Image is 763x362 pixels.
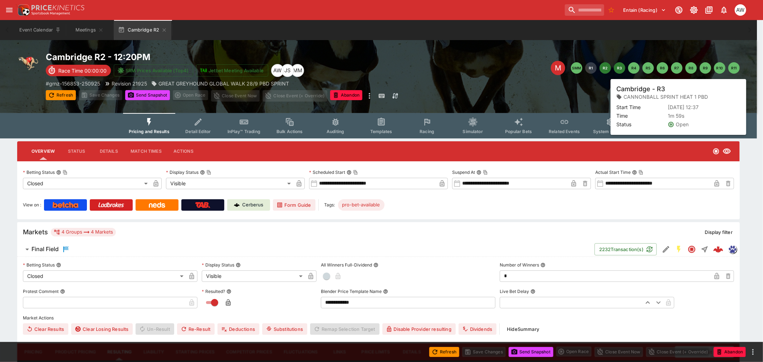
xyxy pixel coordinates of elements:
[15,20,65,40] button: Event Calendar
[149,202,165,208] img: Neds
[54,228,113,236] div: 4 Groups 4 Markets
[17,52,40,74] img: greyhound_racing.png
[595,243,657,255] button: 2232Transaction(s)
[123,113,634,138] div: Event type filters
[642,62,654,74] button: R5
[600,62,611,74] button: R2
[23,228,48,236] h5: Markets
[714,62,725,74] button: R10
[98,202,124,208] img: Ladbrokes
[114,64,193,77] button: SRM Prices Available (Top4)
[660,243,672,256] button: Edit Detail
[728,62,740,74] button: R11
[46,90,76,100] button: Refresh
[483,170,488,175] button: Copy To Clipboard
[657,62,668,74] button: R6
[202,270,305,282] div: Visible
[321,262,372,268] p: All Winners Full-Dividend
[23,262,55,268] p: Betting Status
[571,62,582,74] button: SMM
[26,143,60,160] button: Overview
[463,129,483,134] span: Simulator
[217,323,259,335] button: Deductions
[262,323,307,335] button: Substitutions
[672,243,685,256] button: SGM Enabled
[114,20,171,40] button: Cambridge R2
[166,169,199,175] p: Display Status
[173,90,208,100] div: split button
[23,270,186,282] div: Closed
[23,178,150,189] div: Closed
[420,129,434,134] span: Racing
[63,170,68,175] button: Copy To Clipboard
[273,199,316,211] a: Form Guide
[23,313,734,323] label: Market Actions
[714,92,737,100] p: Auto-Save
[685,243,698,256] button: Closed
[749,348,757,356] button: more
[429,347,459,357] button: Refresh
[635,90,740,102] div: Start From
[243,201,264,209] p: Cerberus
[31,245,59,253] h6: Final Field
[321,288,382,294] p: Blender Price Template Name
[735,4,746,16] div: Amanda Whitta
[551,61,565,75] div: Edit Meeting
[718,4,730,16] button: Notifications
[60,143,93,160] button: Status
[733,2,748,18] button: Amanda Whitta
[338,199,385,211] div: Betting Target: cerberus
[93,143,125,160] button: Details
[158,80,289,87] p: GREAT GREYHOUND GLOBAL WALK 28/9 PBD SPRINT
[151,80,289,87] div: GREAT GREYHOUND GLOBAL WALK 28/9 PBD SPRINT
[672,4,685,16] button: Connected to PK
[196,64,268,77] button: Jetbet Meeting Available
[71,323,133,335] button: Clear Losing Results
[327,129,344,134] span: Auditing
[166,178,293,189] div: Visible
[565,4,604,16] input: search
[167,143,200,160] button: Actions
[234,202,240,208] img: Cerberus
[23,288,59,294] p: Protest Comment
[700,62,711,74] button: R9
[23,323,68,335] button: Clear Results
[177,323,215,335] button: Re-Result
[500,262,539,268] p: Number of Winners
[185,129,211,134] span: Detail Editor
[585,62,597,74] button: R1
[688,245,696,254] svg: Closed
[382,323,456,335] button: Disable Provider resulting
[639,170,644,175] button: Copy To Clipboard
[353,170,358,175] button: Copy To Clipboard
[271,64,284,77] div: Amanda Whitta
[330,91,362,98] span: Mark an event as closed and abandoned.
[505,129,532,134] span: Popular Bets
[503,323,543,335] button: HideSummary
[714,348,746,355] span: Mark an event as closed and abandoned.
[125,143,167,160] button: Match Times
[459,323,497,335] button: Dividends
[729,245,737,253] img: grnz
[549,129,580,134] span: Related Events
[112,80,147,87] p: Revision 21925
[277,129,303,134] span: Bulk Actions
[711,242,725,256] a: cbb906da-8e5e-44ef-8a55-751ff31c1422
[593,129,628,134] span: System Controls
[23,169,55,175] p: Betting Status
[647,92,666,100] p: Overtype
[713,244,723,254] div: cbb906da-8e5e-44ef-8a55-751ff31c1422
[202,288,225,294] p: Resulted?
[509,347,553,357] button: Send Snapshot
[713,148,720,155] svg: Closed
[136,323,174,335] span: Un-Result
[125,90,170,100] button: Send Snapshot
[681,92,699,100] p: Override
[365,90,374,102] button: more
[228,129,260,134] span: InPlay™ Trading
[330,90,362,100] button: Abandon
[571,62,740,74] nav: pagination navigation
[723,147,731,156] svg: Visible
[628,62,640,74] button: R4
[698,243,711,256] button: Straight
